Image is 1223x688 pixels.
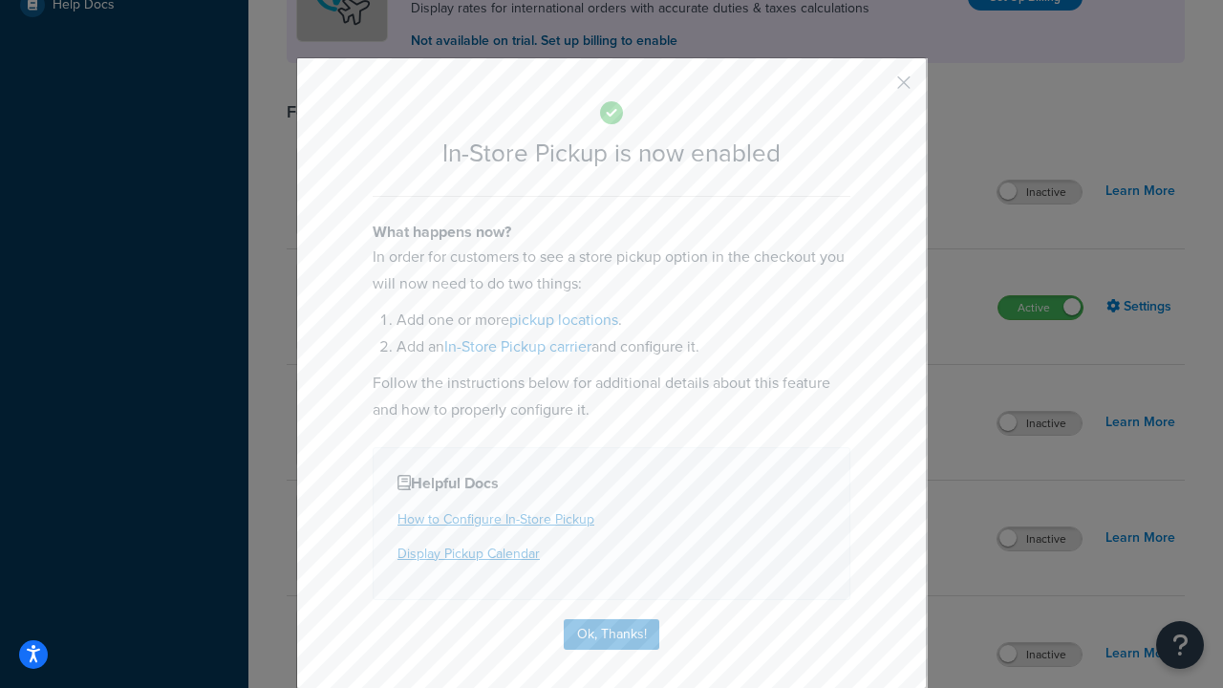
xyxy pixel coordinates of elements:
[373,370,850,423] p: Follow the instructions below for additional details about this feature and how to properly confi...
[397,307,850,333] li: Add one or more .
[397,544,540,564] a: Display Pickup Calendar
[444,335,591,357] a: In-Store Pickup carrier
[373,244,850,297] p: In order for customers to see a store pickup option in the checkout you will now need to do two t...
[397,472,826,495] h4: Helpful Docs
[397,509,594,529] a: How to Configure In-Store Pickup
[373,140,850,167] h2: In-Store Pickup is now enabled
[373,221,850,244] h4: What happens now?
[509,309,618,331] a: pickup locations
[397,333,850,360] li: Add an and configure it.
[564,619,659,650] button: Ok, Thanks!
